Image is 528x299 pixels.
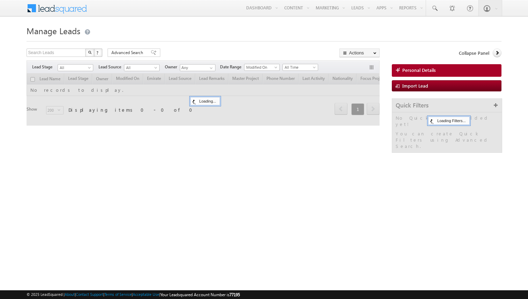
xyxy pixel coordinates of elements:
[96,50,100,55] span: ?
[229,292,240,297] span: 77195
[27,25,80,36] span: Manage Leads
[428,117,469,125] div: Loading Filters...
[402,83,428,89] span: Import Lead
[244,64,280,71] a: Modified On
[58,65,91,71] span: All
[459,50,489,56] span: Collapse Panel
[94,48,102,57] button: ?
[65,292,75,297] a: About
[220,64,244,70] span: Date Range
[76,292,103,297] a: Contact Support
[111,50,145,56] span: Advanced Search
[283,64,318,71] a: All Time
[206,65,215,72] a: Show All Items
[27,291,240,298] span: © 2025 LeadSquared | | | | |
[160,292,240,297] span: Your Leadsquared Account Number is
[190,97,220,105] div: Loading...
[402,67,436,73] span: Personal Details
[283,64,316,70] span: All Time
[124,64,160,71] a: All
[32,64,58,70] span: Lead Stage
[180,64,215,71] input: Type to Search
[88,51,91,54] img: Search
[165,64,180,70] span: Owner
[339,48,380,57] button: Actions
[58,64,93,71] a: All
[392,64,501,77] a: Personal Details
[104,292,132,297] a: Terms of Service
[98,64,124,70] span: Lead Source
[124,65,157,71] span: All
[133,292,159,297] a: Acceptable Use
[244,64,278,70] span: Modified On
